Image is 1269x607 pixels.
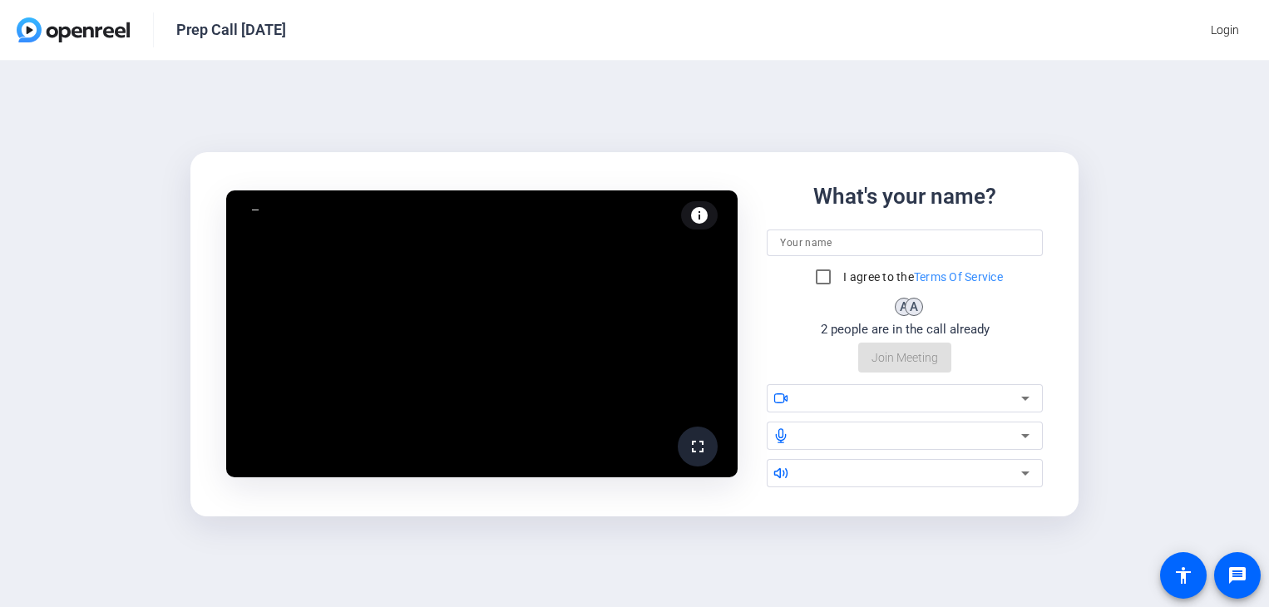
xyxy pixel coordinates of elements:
div: A [905,298,923,316]
button: Login [1197,15,1252,45]
label: I agree to the [840,269,1003,285]
div: Prep Call [DATE] [176,20,286,40]
mat-icon: info [689,205,709,225]
mat-icon: message [1227,565,1247,585]
mat-icon: accessibility [1173,565,1193,585]
div: What's your name? [813,180,996,213]
span: Login [1211,22,1239,39]
a: Terms Of Service [914,270,1003,284]
mat-icon: fullscreen [688,437,708,456]
input: Your name [780,233,1029,253]
div: 2 people are in the call already [821,320,990,339]
img: OpenReel logo [17,17,130,42]
div: A [895,298,913,316]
